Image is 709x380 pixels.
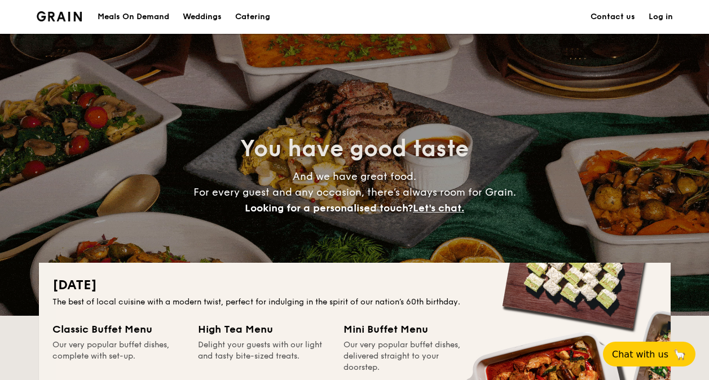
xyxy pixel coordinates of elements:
[198,321,330,337] div: High Tea Menu
[52,297,657,308] div: The best of local cuisine with a modern twist, perfect for indulging in the spirit of our nation’...
[603,342,695,366] button: Chat with us🦙
[52,276,657,294] h2: [DATE]
[413,202,464,214] span: Let's chat.
[344,321,475,337] div: Mini Buffet Menu
[37,11,82,21] img: Grain
[37,11,82,21] a: Logotype
[673,348,686,361] span: 🦙
[612,349,668,360] span: Chat with us
[52,321,184,337] div: Classic Buffet Menu
[52,339,184,373] div: Our very popular buffet dishes, complete with set-up.
[344,339,475,373] div: Our very popular buffet dishes, delivered straight to your doorstep.
[198,339,330,373] div: Delight your guests with our light and tasty bite-sized treats.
